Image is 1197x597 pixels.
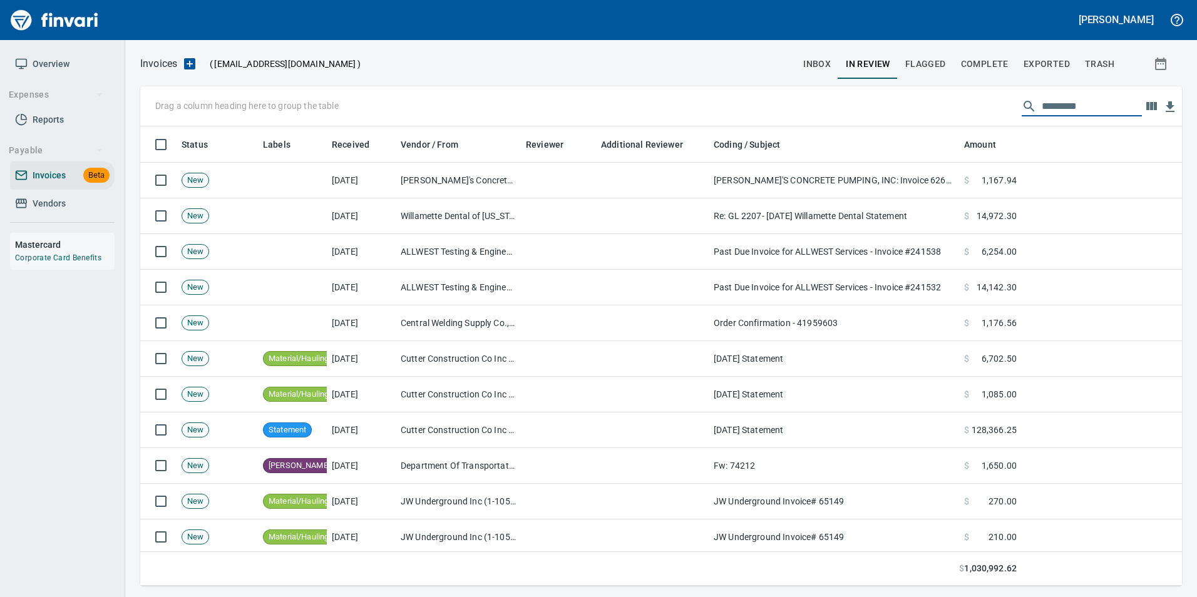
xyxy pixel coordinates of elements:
td: [DATE] [327,163,396,198]
td: JW Underground Invoice# 65149 [709,519,959,555]
span: Labels [263,137,290,152]
span: Amount [964,137,996,152]
span: Material/Hauling [264,353,334,365]
td: [DATE] [327,270,396,305]
span: Status [182,137,208,152]
span: $ [964,424,969,436]
td: Fw: 74212 [709,448,959,484]
td: Cutter Construction Co Inc (1-10263) [396,341,521,377]
a: Reports [10,106,115,134]
p: Drag a column heading here to group the table [155,99,339,112]
span: $ [964,210,969,222]
span: New [182,317,208,329]
td: [DATE] [327,341,396,377]
p: Invoices [140,56,177,71]
span: 1,176.56 [982,317,1017,329]
span: Flagged [905,56,946,72]
span: $ [964,317,969,329]
span: Vendor / From [401,137,458,152]
td: [DATE] [327,412,396,448]
span: Overview [33,56,69,72]
td: Order Confirmation - 41959603 [709,305,959,341]
span: $ [964,495,969,508]
span: trash [1085,56,1114,72]
span: 14,972.30 [977,210,1017,222]
span: $ [964,352,969,365]
span: Additional Reviewer [601,137,699,152]
td: Re: GL 2207- [DATE] Willamette Dental Statement [709,198,959,234]
span: Statement [264,424,311,436]
span: Invoices [33,168,66,183]
td: Cutter Construction Co Inc (1-10263) [396,377,521,412]
span: $ [959,562,964,575]
td: JW Underground Inc (1-10504) [396,519,521,555]
span: $ [964,531,969,543]
td: ALLWEST Testing & Engineering Inc (1-39019) [396,234,521,270]
span: 210.00 [989,531,1017,543]
span: New [182,353,208,365]
span: New [182,246,208,258]
span: Reports [33,112,64,128]
td: Central Welding Supply Co., Inc (1-23924) [396,305,521,341]
span: $ [964,281,969,293]
span: 270.00 [989,495,1017,508]
button: Expenses [4,83,108,106]
span: Expenses [9,87,103,103]
a: Vendors [10,190,115,218]
button: Choose columns to display [1142,97,1161,116]
span: $ [964,174,969,186]
td: [DATE] Statement [709,412,959,448]
h6: Mastercard [15,238,115,252]
span: Coding / Subject [714,137,796,152]
span: Vendor / From [401,137,475,152]
span: Material/Hauling [264,389,334,401]
span: Complete [961,56,1009,72]
td: [DATE] [327,234,396,270]
td: ALLWEST Testing & Engineering Inc (1-39019) [396,270,521,305]
span: $ [964,388,969,401]
button: Upload an Invoice [177,56,202,71]
span: inbox [803,56,831,72]
span: Payable [9,143,103,158]
span: Additional Reviewer [601,137,683,152]
h5: [PERSON_NAME] [1079,13,1154,26]
td: [DATE] [327,519,396,555]
span: Status [182,137,224,152]
span: 1,030,992.62 [964,562,1017,575]
span: 1,650.00 [982,459,1017,472]
span: 6,702.50 [982,352,1017,365]
span: [EMAIL_ADDRESS][DOMAIN_NAME] [213,58,357,70]
span: Reviewer [526,137,580,152]
td: Past Due Invoice for ALLWEST Services - Invoice #241538 [709,234,959,270]
span: New [182,496,208,508]
span: Received [332,137,369,152]
span: New [182,175,208,186]
span: Amount [964,137,1012,152]
span: Coding / Subject [714,137,780,152]
td: JW Underground Inc (1-10504) [396,484,521,519]
td: [PERSON_NAME]'S CONCRETE PUMPING, INC: Invoice 626332 for [DATE] [709,163,959,198]
td: [DATE] Statement [709,377,959,412]
button: Show invoices within a particular date range [1142,53,1182,75]
span: 1,167.94 [982,174,1017,186]
td: Department Of Transportation (1-10296) [396,448,521,484]
button: Payable [4,139,108,162]
span: Beta [83,168,110,183]
span: New [182,282,208,293]
span: Received [332,137,386,152]
img: Finvari [8,5,101,35]
span: In Review [846,56,890,72]
span: $ [964,245,969,258]
a: InvoicesBeta [10,161,115,190]
span: [PERSON_NAME] [264,460,335,472]
span: 14,142.30 [977,281,1017,293]
a: Overview [10,50,115,78]
td: [DATE] [327,305,396,341]
span: 1,085.00 [982,388,1017,401]
span: 6,254.00 [982,245,1017,258]
span: Labels [263,137,307,152]
td: [PERSON_NAME]'s Concrete Pumping Inc (1-10849) [396,163,521,198]
td: Willamette Dental of [US_STATE], Inc (1-22235) [396,198,521,234]
p: ( ) [202,58,361,70]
